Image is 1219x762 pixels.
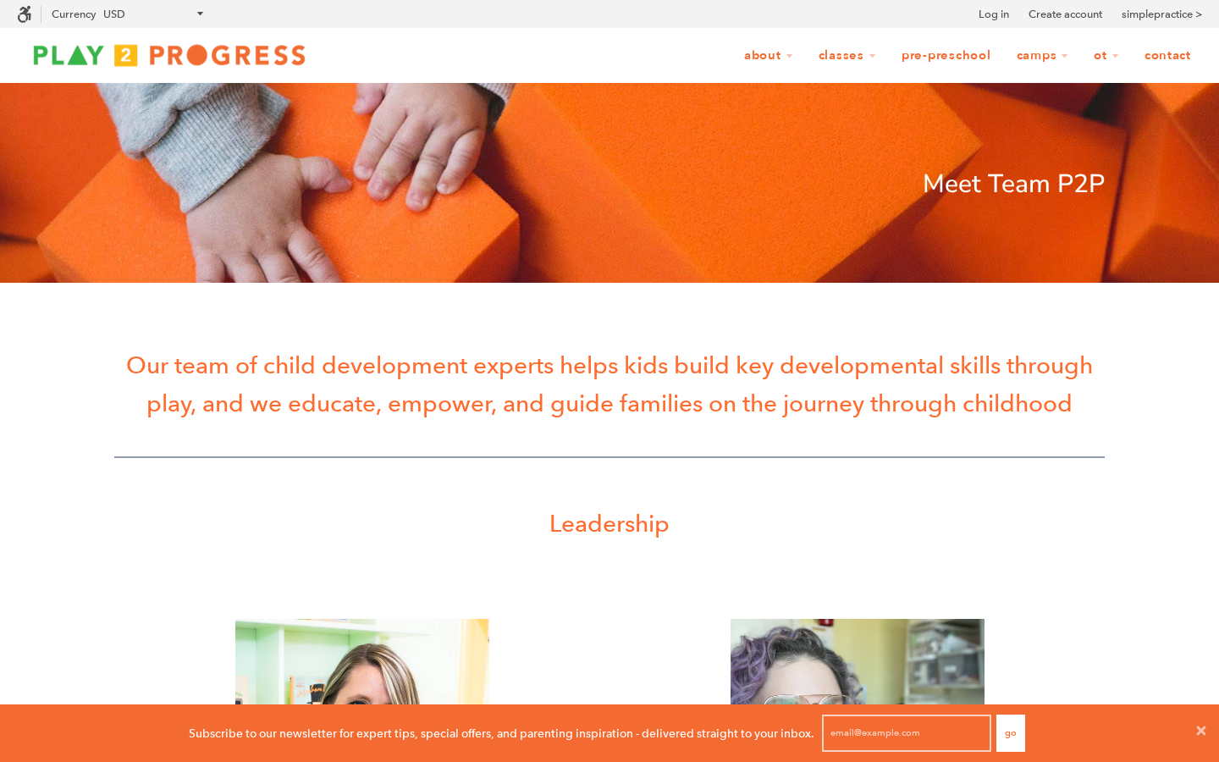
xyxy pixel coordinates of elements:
input: email@example.com [822,715,991,752]
a: OT [1083,40,1130,72]
a: Log in [979,6,1009,23]
a: About [733,40,804,72]
a: Create account [1029,6,1102,23]
img: Play2Progress logo [17,38,322,72]
a: Camps [1006,40,1080,72]
p: Leadership [114,505,1105,543]
a: Contact [1134,40,1202,72]
label: Currency [52,8,96,20]
a: Pre-Preschool [891,40,1002,72]
a: Classes [808,40,887,72]
p: Our team of child development experts helps kids build key developmental skills through play, and... [114,346,1105,422]
a: simplepractice > [1122,6,1202,23]
button: Go [996,715,1025,752]
p: Meet Team P2P [114,164,1105,205]
p: Subscribe to our newsletter for expert tips, special offers, and parenting inspiration - delivere... [189,724,814,743]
